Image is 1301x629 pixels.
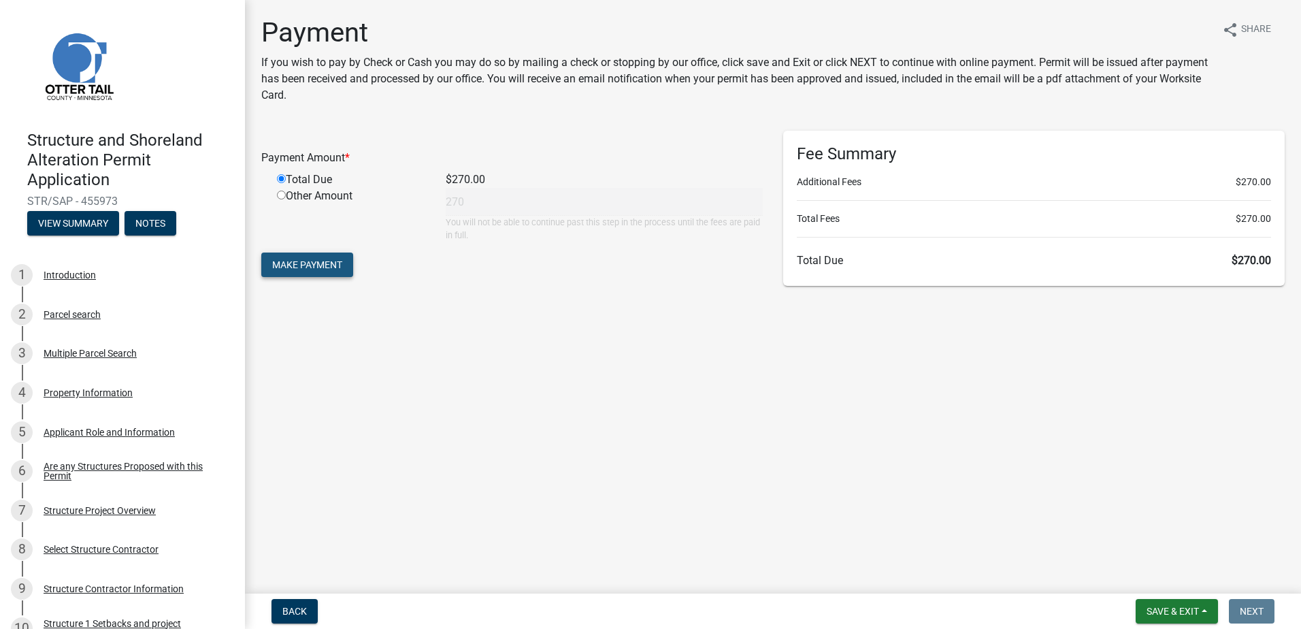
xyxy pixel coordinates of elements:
[261,16,1211,49] h1: Payment
[1229,599,1274,624] button: Next
[1232,254,1271,267] span: $270.00
[44,584,184,594] div: Structure Contractor Information
[27,211,119,236] button: View Summary
[267,188,435,242] div: Other Amount
[44,545,159,554] div: Select Structure Contractor
[11,460,33,482] div: 6
[11,342,33,364] div: 3
[267,172,435,188] div: Total Due
[1211,16,1282,43] button: shareShare
[1240,606,1264,617] span: Next
[11,421,33,443] div: 5
[27,219,119,230] wm-modal-confirm: Summary
[1147,606,1199,617] span: Save & Exit
[44,388,133,398] div: Property Information
[797,254,1271,267] h6: Total Due
[11,538,33,560] div: 8
[272,259,342,270] span: Make Payment
[44,310,101,319] div: Parcel search
[797,212,1271,226] li: Total Fees
[1222,22,1238,38] i: share
[11,382,33,404] div: 4
[271,599,318,624] button: Back
[27,131,234,189] h4: Structure and Shoreland Alteration Permit Application
[27,14,129,116] img: Otter Tail County, Minnesota
[261,253,353,277] button: Make Payment
[44,428,175,437] div: Applicant Role and Information
[125,219,176,230] wm-modal-confirm: Notes
[44,462,223,481] div: Are any Structures Proposed with this Permit
[251,150,773,166] div: Payment Amount
[11,578,33,600] div: 9
[1241,22,1271,38] span: Share
[797,175,1271,189] li: Additional Fees
[1136,599,1218,624] button: Save & Exit
[261,54,1211,103] p: If you wish to pay by Check or Cash you may do so by mailing a check or stopping by our office, c...
[797,144,1271,164] h6: Fee Summary
[11,264,33,286] div: 1
[44,270,96,280] div: Introduction
[11,304,33,325] div: 2
[435,172,773,188] div: $270.00
[11,500,33,521] div: 7
[1236,212,1271,226] span: $270.00
[44,506,156,515] div: Structure Project Overview
[27,195,218,208] span: STR/SAP - 455973
[125,211,176,236] button: Notes
[44,349,137,358] div: Multiple Parcel Search
[1236,175,1271,189] span: $270.00
[282,606,307,617] span: Back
